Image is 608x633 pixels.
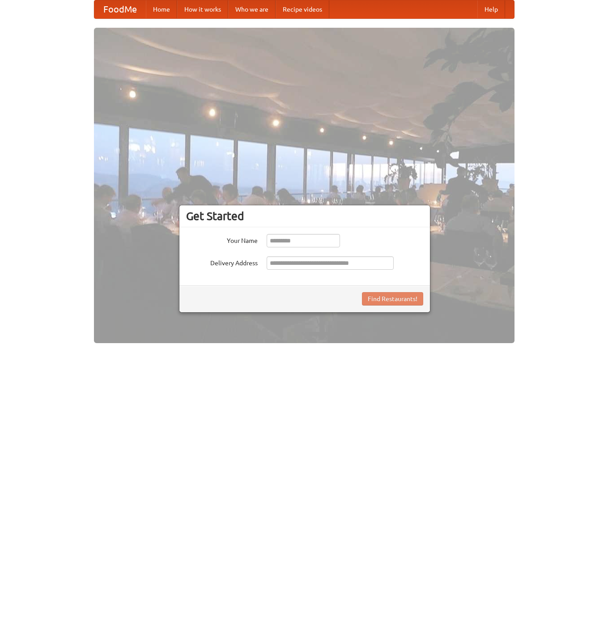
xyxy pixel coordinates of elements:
[146,0,177,18] a: Home
[276,0,329,18] a: Recipe videos
[94,0,146,18] a: FoodMe
[186,209,423,223] h3: Get Started
[177,0,228,18] a: How it works
[186,256,258,268] label: Delivery Address
[362,292,423,306] button: Find Restaurants!
[477,0,505,18] a: Help
[228,0,276,18] a: Who we are
[186,234,258,245] label: Your Name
